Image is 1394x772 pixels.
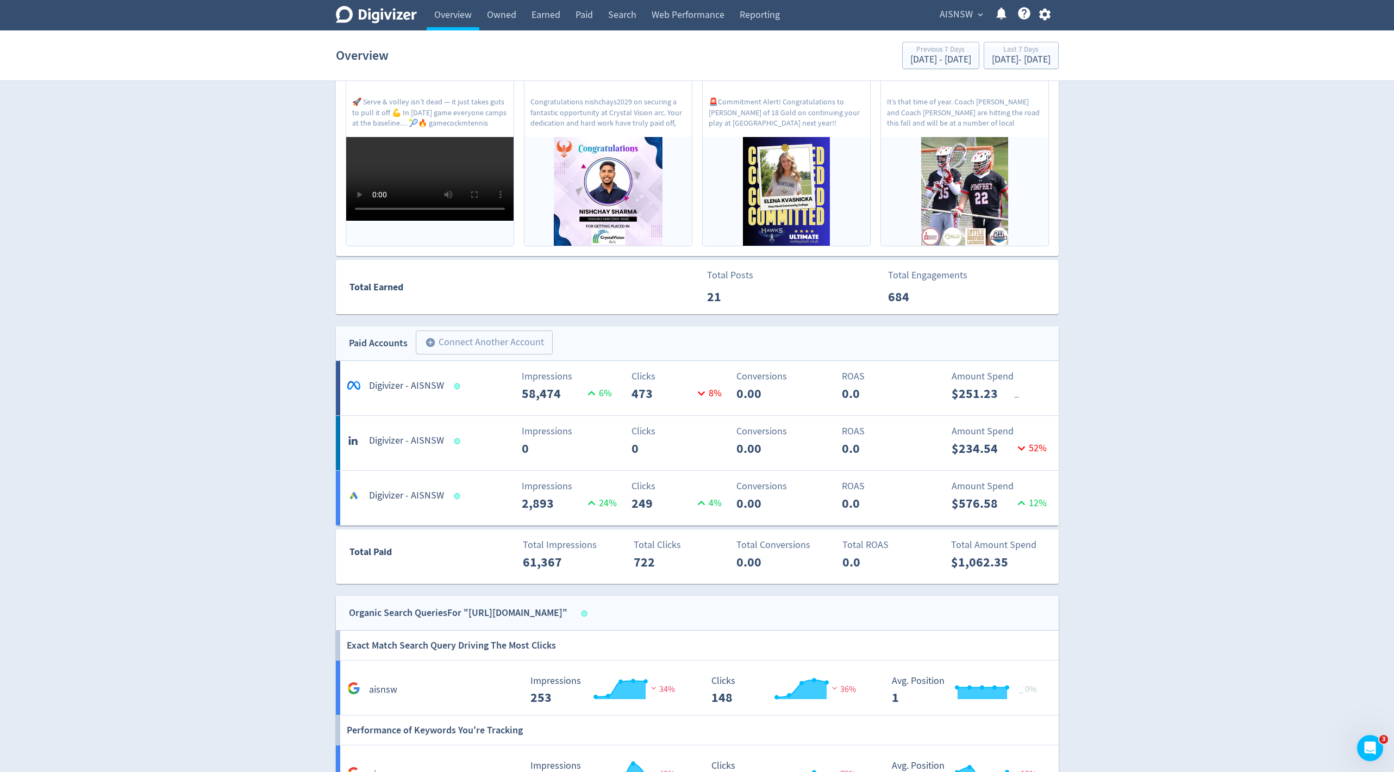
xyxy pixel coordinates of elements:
svg: linkedin [347,433,360,446]
p: 2,893 [522,494,584,513]
span: 36% [829,684,856,695]
a: View post[DATE]Likes77Comments1🚨Commitment Alert! Congratulations to [PERSON_NAME] of 18 Gold on ... [703,36,870,246]
h5: Digivizer - AISNSW [369,434,444,447]
p: Amount Spend [952,369,1050,384]
p: Clicks [632,479,730,494]
a: View post[DATE]Likes224Comments6🚀 Serve & volley isn’t dead — it just takes guts to pull it off 💪... [346,36,514,246]
svg: Google Analytics [347,682,360,695]
p: 0.0 [842,439,904,458]
p: Impressions [522,369,620,384]
p: Clicks [632,369,730,384]
p: It’s that time of year. Coach [PERSON_NAME] and Coach [PERSON_NAME] are hitting the road this fal... [887,97,1042,127]
span: Data last synced: 5 Sep 2025, 12:02am (AEST) [581,611,590,617]
div: Total Paid [336,544,457,565]
h5: Digivizer - AISNSW [369,379,444,393]
div: [DATE] - [DATE] [992,55,1051,65]
a: View post[DATE]Likes63Comments0It’s that time of year. Coach [PERSON_NAME] and Coach [PERSON_NAME... [881,36,1048,246]
div: Organic Search Queries For "[URL][DOMAIN_NAME]" [349,605,567,621]
span: _ [1014,387,1019,400]
button: Previous 7 Days[DATE] - [DATE] [902,42,979,69]
p: 🚀 Serve & volley isn’t dead — it just takes guts to pull it off 💪 In [DATE] game everyone camps a... [352,97,508,127]
a: aisnsw Impressions 253 Impressions 253 34% Clicks 148 Clicks 148 36% Avg. Position 1 Avg. Positio... [336,661,1059,715]
p: 0.00 [736,439,799,458]
p: 0 [522,439,584,458]
svg: Impressions 253 [525,676,688,705]
p: $1,062.35 [951,552,1014,572]
p: 52 % [1014,441,1047,456]
p: 4 % [694,496,722,510]
a: Digivizer - AISNSWImpressions0Clicks0Conversions0.00ROAS0.0Amount Spend$234.5452% [336,416,1059,470]
p: Congratulations nishchays2029 on securing a fantastic opportunity at Crystal Vision arc. Your ded... [530,97,686,127]
a: Digivizer - AISNSWImpressions2,89324%Clicks2494%Conversions0.00ROAS0.0Amount Spend$576.5812% [336,471,1059,525]
p: ROAS [842,369,940,384]
p: 473 [632,384,694,403]
p: 🚨Commitment Alert! Congratulations to [PERSON_NAME] of 18 Gold on continuing your play at [GEOGRA... [709,97,864,127]
p: 0.0 [842,384,904,403]
span: Data last synced: 4 Sep 2025, 11:01am (AEST) [454,438,463,444]
p: Total Amount Spend [951,538,1049,552]
p: 684 [888,287,951,307]
p: Total Conversions [736,538,835,552]
p: Conversions [736,424,835,439]
span: AISNSW [940,6,973,23]
span: Data last synced: 5 Sep 2025, 7:01am (AEST) [454,493,463,499]
button: AISNSW [936,6,986,23]
a: *Digivizer - AISNSWImpressions58,4746%Clicks4738%Conversions0.00ROAS0.0Amount Spend$251.23_ [336,361,1059,415]
a: View post[DATE]Likes83Comments6Congratulations nishchays2029 on securing a fantastic opportunity ... [524,36,692,246]
p: $251.23 [952,384,1014,403]
p: Total Clicks [634,538,732,552]
p: 0.00 [736,384,799,403]
button: Connect Another Account [416,331,553,354]
span: 34% [648,684,675,695]
div: Total Earned [336,279,697,295]
h6: Performance of Keywords You're Tracking [347,715,523,745]
p: 58,474 [522,384,584,403]
p: 0.0 [842,494,904,513]
p: Amount Spend [952,479,1050,494]
button: Last 7 Days[DATE]- [DATE] [984,42,1059,69]
p: Clicks [632,424,730,439]
div: Previous 7 Days [910,46,971,55]
p: Amount Spend [952,424,1050,439]
p: $234.54 [952,439,1014,458]
span: Data last synced: 5 Sep 2025, 7:01am (AEST) [454,383,463,389]
p: Total Engagements [888,268,967,283]
div: Paid Accounts [349,335,408,351]
p: ROAS [842,424,940,439]
p: 0.00 [736,494,799,513]
p: 8 % [694,386,722,401]
p: 0 [632,439,694,458]
p: $576.58 [952,494,1014,513]
span: _ 0% [1019,684,1036,695]
p: Total Posts [707,268,770,283]
p: 21 [707,287,770,307]
div: Last 7 Days [992,46,1051,55]
svg: Avg. Position 1 [886,676,1049,705]
p: Impressions [522,479,620,494]
p: 722 [634,552,696,572]
p: Conversions [736,369,835,384]
span: expand_more [976,10,985,20]
img: negative-performance.svg [648,684,659,692]
p: ROAS [842,479,940,494]
h6: Exact Match Search Query Driving The Most Clicks [347,631,556,660]
iframe: Intercom live chat [1357,735,1383,761]
p: 0.00 [736,552,799,572]
span: 3 [1379,735,1388,744]
p: Impressions [522,424,620,439]
svg: Clicks 148 [706,676,869,705]
img: negative-performance.svg [829,684,840,692]
div: [DATE] - [DATE] [910,55,971,65]
p: 61,367 [523,552,585,572]
a: Total EarnedTotal Posts21Total Engagements684 [336,260,1059,314]
h5: Digivizer - AISNSW [369,489,444,502]
span: add_circle [425,337,436,348]
p: Conversions [736,479,835,494]
p: 12 % [1014,496,1047,510]
p: Total ROAS [842,538,941,552]
p: 249 [632,494,694,513]
p: Total Impressions [523,538,621,552]
h1: Overview [336,38,389,73]
h5: aisnsw [369,683,397,696]
a: Connect Another Account [408,332,553,354]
